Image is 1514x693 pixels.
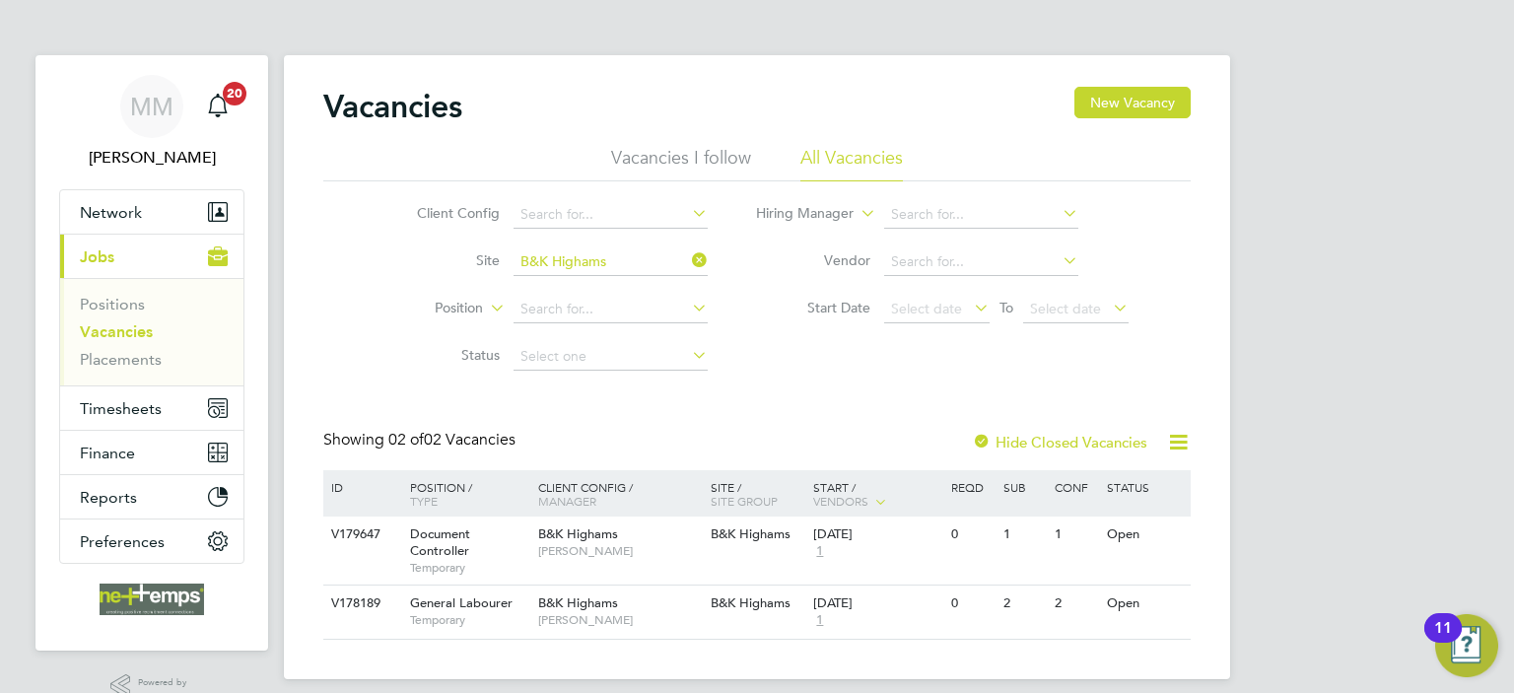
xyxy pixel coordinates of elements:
span: Temporary [410,612,528,628]
span: B&K Highams [538,525,618,542]
div: 1 [998,517,1050,553]
div: Reqd [946,470,998,504]
span: Finance [80,444,135,462]
nav: Main navigation [35,55,268,651]
div: Open [1102,586,1188,622]
span: MM [130,94,173,119]
a: Placements [80,350,162,369]
div: [DATE] [813,526,941,543]
div: V179647 [326,517,395,553]
h2: Vacancies [323,87,462,126]
button: Finance [60,431,243,474]
span: Network [80,203,142,222]
div: Showing [323,430,519,450]
span: General Labourer [410,594,513,611]
input: Select one [514,343,708,371]
span: B&K Highams [538,594,618,611]
span: Preferences [80,532,165,551]
a: Vacancies [80,322,153,341]
label: Position [370,299,483,318]
span: Site Group [711,493,778,509]
button: New Vacancy [1074,87,1191,118]
li: Vacancies I follow [611,146,751,181]
button: Preferences [60,520,243,563]
span: 1 [813,543,826,560]
div: [DATE] [813,595,941,612]
span: Timesheets [80,399,162,418]
div: Conf [1050,470,1101,504]
div: Client Config / [533,470,706,518]
span: 1 [813,612,826,629]
div: V178189 [326,586,395,622]
li: All Vacancies [800,146,903,181]
label: Vendor [757,251,870,269]
input: Search for... [514,296,708,323]
div: 2 [998,586,1050,622]
div: Open [1102,517,1188,553]
label: Hiring Manager [740,204,854,224]
span: 02 Vacancies [388,430,516,450]
button: Reports [60,475,243,519]
button: Network [60,190,243,234]
button: Open Resource Center, 11 new notifications [1435,614,1498,677]
a: Positions [80,295,145,313]
span: B&K Highams [711,525,791,542]
span: 02 of [388,430,424,450]
button: Timesheets [60,386,243,430]
span: Reports [80,488,137,507]
div: 0 [946,586,998,622]
span: Temporary [410,560,528,576]
span: Manager [538,493,596,509]
label: Client Config [386,204,500,222]
div: 11 [1434,628,1452,654]
label: Site [386,251,500,269]
span: Mia Mellors [59,146,244,170]
input: Search for... [514,201,708,229]
span: Vendors [813,493,868,509]
label: Status [386,346,500,364]
span: Jobs [80,247,114,266]
div: 1 [1050,517,1101,553]
label: Hide Closed Vacancies [972,433,1147,451]
span: [PERSON_NAME] [538,612,701,628]
a: MM[PERSON_NAME] [59,75,244,170]
span: Select date [891,300,962,317]
div: Site / [706,470,809,518]
span: 20 [223,82,246,105]
label: Start Date [757,299,870,316]
span: B&K Highams [711,594,791,611]
div: Start / [808,470,946,520]
div: Status [1102,470,1188,504]
span: To [994,295,1019,320]
span: Select date [1030,300,1101,317]
div: Jobs [60,278,243,385]
span: Type [410,493,438,509]
div: Sub [998,470,1050,504]
input: Search for... [884,248,1078,276]
span: Document Controller [410,525,470,559]
img: net-temps-logo-retina.png [100,584,204,615]
span: Powered by [138,674,193,691]
a: Go to home page [59,584,244,615]
div: 0 [946,517,998,553]
input: Search for... [514,248,708,276]
div: 2 [1050,586,1101,622]
span: [PERSON_NAME] [538,543,701,559]
div: ID [326,470,395,504]
div: Position / [395,470,533,518]
input: Search for... [884,201,1078,229]
button: Jobs [60,235,243,278]
a: 20 [198,75,238,138]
